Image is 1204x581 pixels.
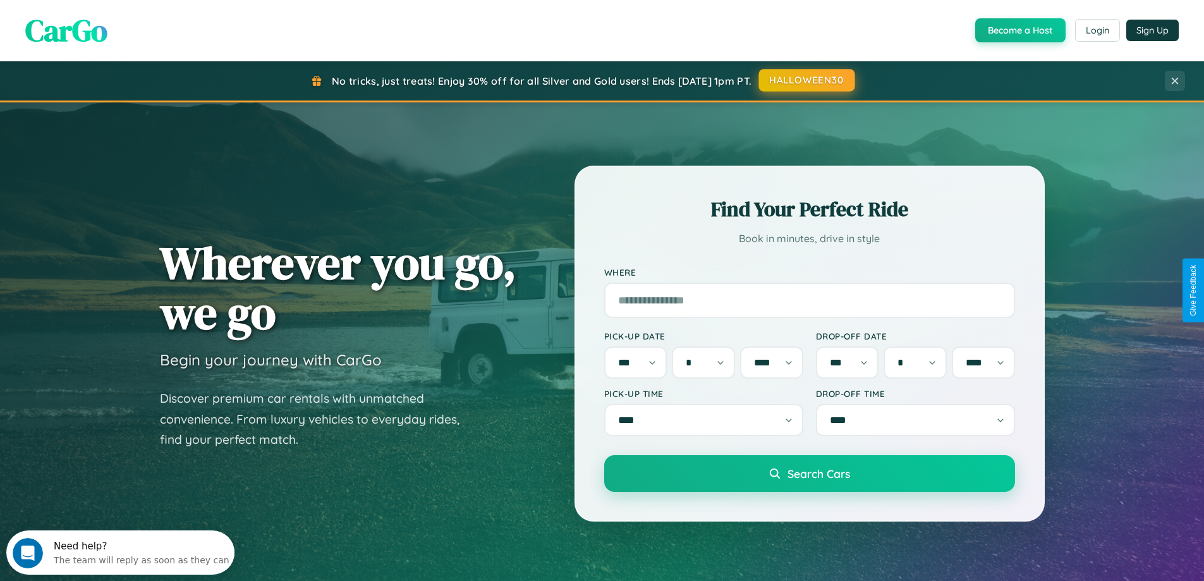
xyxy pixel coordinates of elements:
[604,388,803,399] label: Pick-up Time
[160,238,516,338] h1: Wherever you go, we go
[332,75,751,87] span: No tricks, just treats! Enjoy 30% off for all Silver and Gold users! Ends [DATE] 1pm PT.
[160,388,476,450] p: Discover premium car rentals with unmatched convenience. From luxury vehicles to everyday rides, ...
[816,388,1015,399] label: Drop-off Time
[47,21,223,34] div: The team will reply as soon as they can
[1189,265,1198,316] div: Give Feedback
[604,455,1015,492] button: Search Cars
[13,538,43,568] iframe: Intercom live chat
[604,229,1015,248] p: Book in minutes, drive in style
[604,331,803,341] label: Pick-up Date
[1126,20,1179,41] button: Sign Up
[1075,19,1120,42] button: Login
[6,530,234,575] iframe: Intercom live chat discovery launcher
[759,69,855,92] button: HALLOWEEN30
[160,350,382,369] h3: Begin your journey with CarGo
[604,267,1015,278] label: Where
[5,5,235,40] div: Open Intercom Messenger
[787,467,850,480] span: Search Cars
[25,9,107,51] span: CarGo
[816,331,1015,341] label: Drop-off Date
[604,195,1015,223] h2: Find Your Perfect Ride
[975,18,1066,42] button: Become a Host
[47,11,223,21] div: Need help?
